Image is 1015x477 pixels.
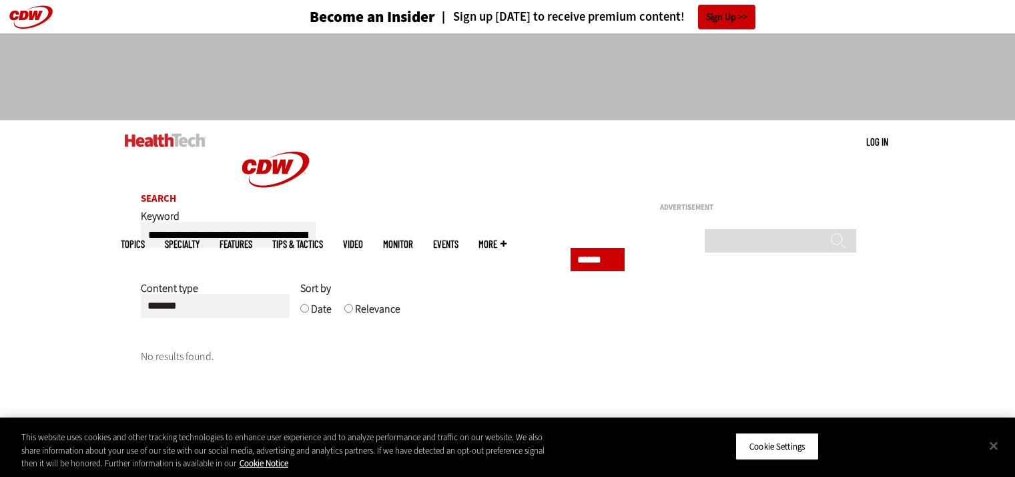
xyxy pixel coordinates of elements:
span: Specialty [165,239,200,249]
iframe: advertisement [660,216,860,383]
img: Home [125,134,206,147]
div: This website uses cookies and other tracking technologies to enhance user experience and to analy... [21,431,559,470]
a: Sign Up [698,5,755,29]
span: Topics [121,239,145,249]
h3: Become an Insider [310,9,435,25]
span: Sort by [300,281,331,295]
a: Sign up [DATE] to receive premium content! [435,11,685,23]
a: Video [343,239,363,249]
img: Home [226,120,326,219]
a: Become an Insider [260,9,435,25]
iframe: advertisement [265,47,751,107]
label: Content type [141,281,198,305]
span: More [478,239,506,249]
button: Close [979,431,1008,460]
label: Relevance [355,302,400,326]
a: Tips & Tactics [272,239,323,249]
button: Cookie Settings [735,432,819,460]
a: CDW [226,208,326,222]
a: MonITor [383,239,413,249]
a: Events [433,239,458,249]
p: No results found. [141,348,625,365]
div: User menu [866,135,888,149]
a: Features [220,239,252,249]
a: Log in [866,136,888,148]
a: More information about your privacy [240,458,288,469]
label: Date [311,302,332,326]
